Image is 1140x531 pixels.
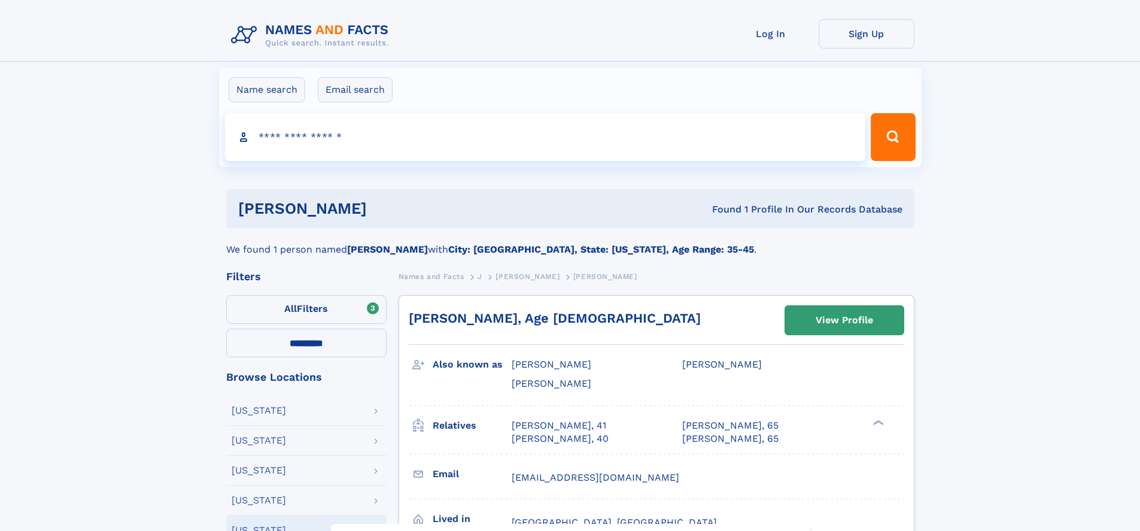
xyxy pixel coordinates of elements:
a: Log In [723,19,819,48]
span: [EMAIL_ADDRESS][DOMAIN_NAME] [512,472,679,483]
a: [PERSON_NAME], 41 [512,419,606,432]
div: Filters [226,271,387,282]
div: [US_STATE] [232,436,286,445]
div: We found 1 person named with . [226,228,914,257]
button: Search Button [871,113,915,161]
div: ❯ [870,418,884,426]
span: All [284,303,297,314]
div: View Profile [816,307,873,334]
div: Found 1 Profile In Our Records Database [539,203,902,216]
img: Logo Names and Facts [226,19,399,51]
a: Sign Up [819,19,914,48]
a: [PERSON_NAME], 40 [512,432,609,445]
h3: Email [433,464,512,484]
div: [US_STATE] [232,406,286,415]
a: [PERSON_NAME], 65 [682,419,779,432]
span: [PERSON_NAME] [512,359,591,370]
div: [US_STATE] [232,466,286,475]
h3: Relatives [433,415,512,436]
label: Name search [229,77,305,102]
span: [GEOGRAPHIC_DATA], [GEOGRAPHIC_DATA] [512,517,717,528]
h3: Also known as [433,354,512,375]
span: [PERSON_NAME] [512,378,591,389]
a: View Profile [785,306,904,335]
span: [PERSON_NAME] [495,272,560,281]
span: [PERSON_NAME] [573,272,637,281]
a: J [478,269,482,284]
label: Email search [318,77,393,102]
b: City: [GEOGRAPHIC_DATA], State: [US_STATE], Age Range: 35-45 [448,244,754,255]
h3: Lived in [433,509,512,529]
b: [PERSON_NAME] [347,244,428,255]
span: [PERSON_NAME] [682,359,762,370]
label: Filters [226,295,387,324]
input: search input [225,113,866,161]
a: [PERSON_NAME] [495,269,560,284]
a: Names and Facts [399,269,464,284]
h1: [PERSON_NAME] [238,201,540,216]
div: Browse Locations [226,372,387,383]
a: [PERSON_NAME], Age [DEMOGRAPHIC_DATA] [409,311,701,326]
div: [US_STATE] [232,496,286,505]
span: J [478,272,482,281]
a: [PERSON_NAME], 65 [682,432,779,445]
